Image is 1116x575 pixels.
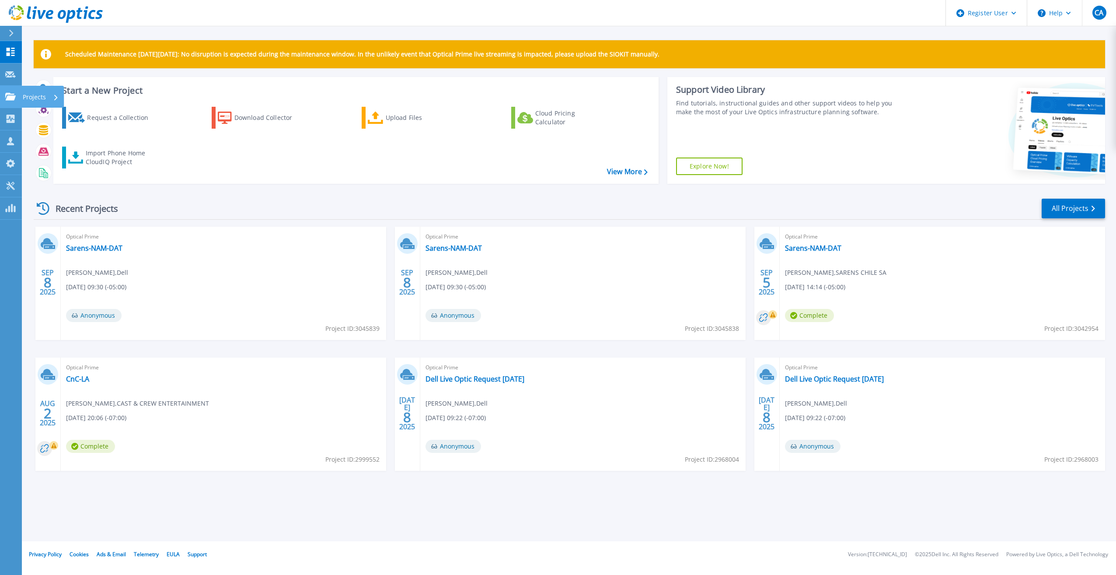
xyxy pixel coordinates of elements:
[535,109,605,126] div: Cloud Pricing Calculator
[65,51,659,58] p: Scheduled Maintenance [DATE][DATE]: No disruption is expected during the maintenance window. In t...
[399,266,415,298] div: SEP 2025
[188,550,207,558] a: Support
[403,279,411,286] span: 8
[134,550,159,558] a: Telemetry
[785,282,845,292] span: [DATE] 14:14 (-05:00)
[607,168,648,176] a: View More
[676,99,902,116] div: Find tutorials, instructional guides and other support videos to help you make the most of your L...
[1044,455,1099,464] span: Project ID: 2968003
[66,282,126,292] span: [DATE] 09:30 (-05:00)
[362,107,459,129] a: Upload Files
[425,413,486,423] span: [DATE] 09:22 (-07:00)
[785,375,884,383] a: Dell Live Optic Request [DATE]
[685,324,739,333] span: Project ID: 3045838
[87,109,157,126] div: Request a Collection
[785,268,886,277] span: [PERSON_NAME] , SARENS CHILE SA
[785,244,841,252] a: Sarens-NAM-DAT
[1044,324,1099,333] span: Project ID: 3042954
[758,397,775,429] div: [DATE] 2025
[425,282,486,292] span: [DATE] 09:30 (-05:00)
[785,363,1100,372] span: Optical Prime
[785,399,847,408] span: [PERSON_NAME] , Dell
[425,375,524,383] a: Dell Live Optic Request [DATE]
[386,109,456,126] div: Upload Files
[511,107,609,129] a: Cloud Pricing Calculator
[758,266,775,298] div: SEP 2025
[785,232,1100,242] span: Optical Prime
[234,109,304,126] div: Download Collector
[39,266,56,298] div: SEP 2025
[325,455,380,464] span: Project ID: 2999552
[1006,552,1108,557] li: Powered by Live Optics, a Dell Technology
[66,399,209,408] span: [PERSON_NAME] , CAST & CREW ENTERTAINMENT
[399,397,415,429] div: [DATE] 2025
[763,414,771,421] span: 8
[66,268,128,277] span: [PERSON_NAME] , Dell
[66,413,126,423] span: [DATE] 20:06 (-07:00)
[425,440,481,453] span: Anonymous
[425,399,488,408] span: [PERSON_NAME] , Dell
[66,244,122,252] a: Sarens-NAM-DAT
[66,232,381,242] span: Optical Prime
[86,149,154,166] div: Import Phone Home CloudIQ Project
[425,244,482,252] a: Sarens-NAM-DAT
[23,86,46,109] p: Projects
[62,86,647,95] h3: Start a New Project
[62,107,160,129] a: Request a Collection
[915,552,998,557] li: © 2025 Dell Inc. All Rights Reserved
[39,397,56,429] div: AUG 2025
[97,550,126,558] a: Ads & Email
[785,309,834,322] span: Complete
[1042,199,1105,218] a: All Projects
[66,375,89,383] a: CnC-LA
[425,268,488,277] span: [PERSON_NAME] , Dell
[1095,9,1103,16] span: CA
[685,455,739,464] span: Project ID: 2968004
[785,413,845,423] span: [DATE] 09:22 (-07:00)
[44,410,52,417] span: 2
[403,414,411,421] span: 8
[212,107,309,129] a: Download Collector
[44,279,52,286] span: 8
[785,440,840,453] span: Anonymous
[676,158,743,175] a: Explore Now!
[34,198,130,219] div: Recent Projects
[676,84,902,95] div: Support Video Library
[425,363,740,372] span: Optical Prime
[325,324,380,333] span: Project ID: 3045839
[70,550,89,558] a: Cookies
[66,440,115,453] span: Complete
[425,309,481,322] span: Anonymous
[167,550,180,558] a: EULA
[848,552,907,557] li: Version: [TECHNICAL_ID]
[29,550,62,558] a: Privacy Policy
[425,232,740,242] span: Optical Prime
[763,279,771,286] span: 5
[66,309,122,322] span: Anonymous
[66,363,381,372] span: Optical Prime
